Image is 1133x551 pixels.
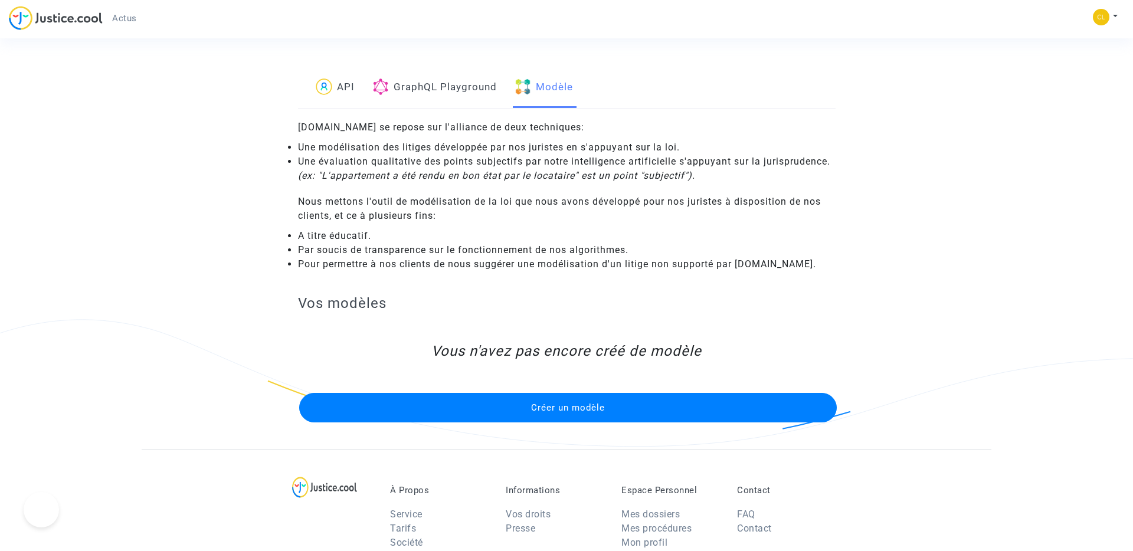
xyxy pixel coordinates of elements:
p: À Propos [390,485,488,496]
a: Vos droits [506,509,551,520]
a: API [316,68,355,108]
img: graphql.png [372,78,389,95]
a: Mes dossiers [621,509,680,520]
a: Modèle [515,68,573,108]
a: Service [390,509,423,520]
li: Une évaluation qualitative des points subjectifs par notre intelligence artificielle s'appuyant s... [298,155,836,183]
i: Vous n'avez pas encore créé de modèle [431,343,702,359]
p: Contact [737,485,835,496]
li: Une modélisation des litiges développée par nos juristes en s'appuyant sur la loi. [298,140,836,155]
a: Presse [506,523,535,534]
a: Contact [737,523,772,534]
img: jc-logo.svg [9,6,103,30]
li: Par soucis de transparence sur le fonctionnement de nos algorithmes. [298,243,836,257]
li: A titre éducatif. [298,229,836,243]
div: Nous mettons l'outil de modélisation de la loi que nous avons développé pour nos juristes à dispo... [298,195,836,223]
a: Tarifs [390,523,416,534]
div: [DOMAIN_NAME] se repose sur l'alliance de deux techniques: [298,120,836,135]
img: icon-passager.svg [316,78,332,95]
img: blocks.png [515,78,531,95]
span: Créer un modèle [531,402,605,413]
a: Société [390,537,423,548]
a: Actus [103,9,146,27]
li: Pour permettre à nos clients de nous suggérer une modélisation d'un litige non supporté par [DOMA... [298,257,836,271]
p: Informations [506,485,604,496]
span: Actus [112,13,137,24]
iframe: Help Scout Beacon - Open [24,492,59,527]
a: Mon profil [621,537,667,548]
img: ac33fe571a5c5a13612858b29905a3d8 [1093,9,1109,25]
button: Créer un modèle [299,393,837,422]
h3: Vos modèles [298,295,836,312]
a: Mes procédures [621,523,692,534]
a: FAQ [737,509,755,520]
i: (ex: "L'appartement a été rendu en bon état par le locataire" est un point "subjectif"). [298,170,695,181]
a: GraphQL Playground [372,68,497,108]
p: Espace Personnel [621,485,719,496]
img: logo-lg.svg [292,477,358,498]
